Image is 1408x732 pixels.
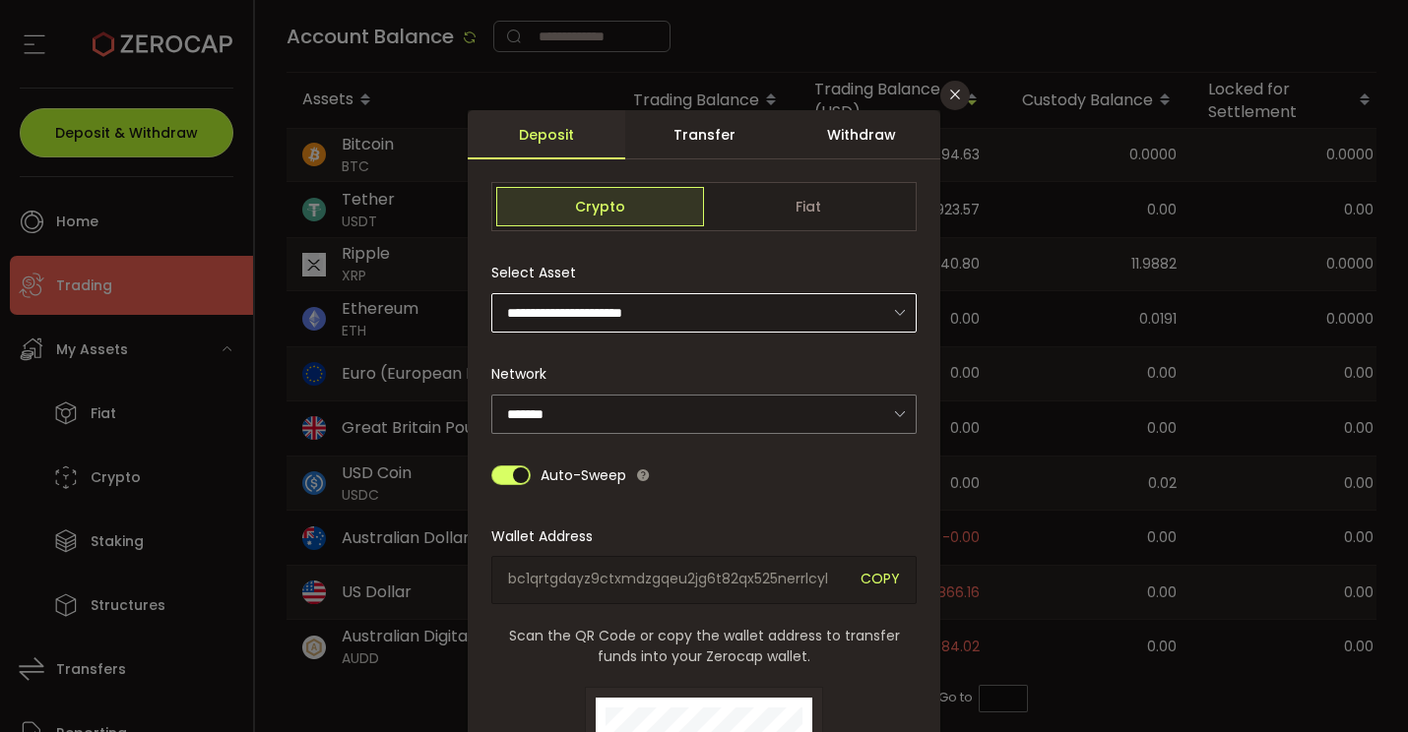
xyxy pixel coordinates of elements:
[491,364,558,384] label: Network
[940,81,970,110] button: Close
[861,569,900,591] span: COPY
[491,263,588,282] label: Select Asset
[496,187,704,226] span: Crypto
[704,187,912,226] span: Fiat
[508,569,846,591] span: bc1qrtgdayz9ctxmdzgqeu2jg6t82qx525nerrlcyl
[625,110,783,159] div: Transfer
[783,110,940,159] div: Withdraw
[468,110,625,159] div: Deposit
[541,456,626,495] span: Auto-Sweep
[1310,638,1408,732] iframe: Chat Widget
[491,626,917,667] span: Scan the QR Code or copy the wallet address to transfer funds into your Zerocap wallet.
[491,526,605,546] label: Wallet Address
